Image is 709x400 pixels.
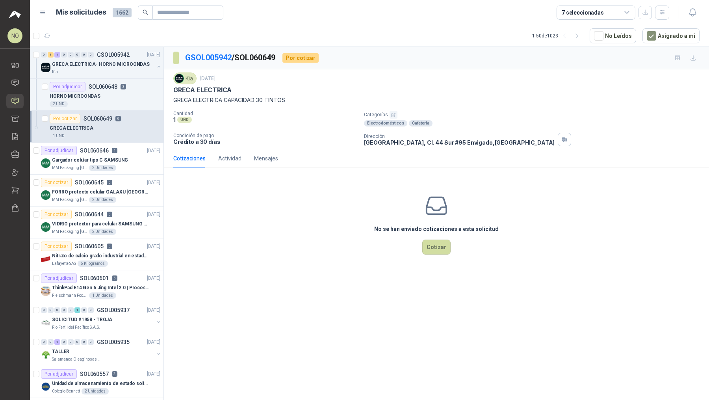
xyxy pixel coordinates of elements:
[590,28,636,43] button: No Leídos
[41,190,50,200] img: Company Logo
[107,180,112,185] p: 0
[115,116,121,121] p: 0
[30,270,163,302] a: Por adjudicarSOL0606016[DATE] Company LogoThinkPad E14 Gen 6 Jing Intel 2.0 | Procesador Intel Co...
[52,69,58,75] p: Kia
[41,337,162,363] a: 0 0 1 0 0 0 0 0 GSOL005935[DATE] Company LogoTALLERSalamanca Oleaginosas SAS
[61,339,67,345] div: 0
[9,9,21,19] img: Logo peakr
[173,111,358,116] p: Cantidad
[89,84,117,89] p: SOL060648
[89,197,116,203] div: 2 Unidades
[50,114,80,123] div: Por cotizar
[52,388,80,394] p: Colegio Bennett
[41,222,50,232] img: Company Logo
[68,339,74,345] div: 0
[409,120,432,127] div: Cafetería
[50,133,68,139] div: 1 UND
[173,138,358,145] p: Crédito a 30 días
[41,158,50,168] img: Company Logo
[642,28,700,43] button: Asignado a mi
[147,370,160,378] p: [DATE]
[52,197,87,203] p: MM Packaging [GEOGRAPHIC_DATA]
[74,307,80,313] div: 1
[173,73,197,84] div: Kia
[50,101,68,107] div: 2 UND
[68,52,74,58] div: 0
[81,339,87,345] div: 0
[74,52,80,58] div: 0
[41,210,72,219] div: Por cotizar
[113,8,132,17] span: 1662
[97,307,130,313] p: GSOL005937
[41,318,50,327] img: Company Logo
[41,63,50,72] img: Company Logo
[97,339,130,345] p: GSOL005935
[364,120,407,127] div: Electrodomésticos
[75,180,104,185] p: SOL060645
[41,273,77,283] div: Por adjudicar
[78,260,108,267] div: 5 Kilogramos
[74,339,80,345] div: 0
[364,134,555,139] p: Dirección
[84,116,112,121] p: SOL060649
[54,52,60,58] div: 1
[56,7,106,18] h1: Mis solicitudes
[52,156,128,164] p: Cargador celular tipo C SAMSUNG
[112,275,117,281] p: 6
[82,388,109,394] div: 2 Unidades
[41,307,47,313] div: 0
[30,79,163,111] a: Por adjudicarSOL0606483HORNO MICROONDAS2 UND
[48,52,54,58] div: 1
[52,61,150,68] p: GRECA ELECTRICA- HORNO MICROONDAS
[52,356,102,363] p: Salamanca Oleaginosas SAS
[30,238,163,270] a: Por cotizarSOL0606050[DATE] Company LogoNitrato de calcio grado industrial en estado solidoLafaye...
[68,307,74,313] div: 0
[7,28,22,43] div: NO
[41,242,72,251] div: Por cotizar
[75,244,104,249] p: SOL060605
[112,148,117,153] p: 1
[80,371,109,377] p: SOL060557
[89,229,116,235] div: 2 Unidades
[173,96,700,104] p: GRECA ELECTRICA CAPACIDAD 30 TINTOS
[54,307,60,313] div: 0
[88,52,94,58] div: 0
[52,348,69,355] p: TALLER
[54,339,60,345] div: 1
[364,139,555,146] p: [GEOGRAPHIC_DATA], Cl. 44 Sur #95 Envigado , [GEOGRAPHIC_DATA]
[50,125,93,132] p: GRECA ELECTRICA
[81,307,87,313] div: 0
[41,350,50,359] img: Company Logo
[75,212,104,217] p: SOL060644
[185,53,232,62] a: GSOL005942
[200,75,215,82] p: [DATE]
[282,53,319,63] div: Por cotizar
[173,86,232,94] p: GRECA ELECTRICA
[147,307,160,314] p: [DATE]
[80,275,109,281] p: SOL060601
[61,307,67,313] div: 0
[121,84,126,89] p: 3
[30,143,163,175] a: Por adjudicarSOL0606461[DATE] Company LogoCargador celular tipo C SAMSUNGMM Packaging [GEOGRAPHIC...
[81,52,87,58] div: 0
[97,52,130,58] p: GSOL005942
[52,260,76,267] p: Lafayette SAS
[147,243,160,250] p: [DATE]
[173,116,176,123] p: 1
[41,52,47,58] div: 0
[254,154,278,163] div: Mensajes
[30,111,163,143] a: Por cotizarSOL0606490GRECA ELECTRICA1 UND
[112,371,117,377] p: 2
[374,225,499,233] h3: No se han enviado cotizaciones a esta solicitud
[30,175,163,207] a: Por cotizarSOL0606450[DATE] Company LogoFORRO protecto celular GALAXU [GEOGRAPHIC_DATA] A16 5GMM ...
[41,146,77,155] div: Por adjudicar
[52,165,87,171] p: MM Packaging [GEOGRAPHIC_DATA]
[41,339,47,345] div: 0
[147,147,160,154] p: [DATE]
[147,51,160,59] p: [DATE]
[41,50,162,75] a: 0 1 1 0 0 0 0 0 GSOL005942[DATE] Company LogoGRECA ELECTRICA- HORNO MICROONDASKia
[147,339,160,346] p: [DATE]
[41,382,50,391] img: Company Logo
[52,188,150,196] p: FORRO protecto celular GALAXU [GEOGRAPHIC_DATA] A16 5G
[364,111,706,119] p: Categorías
